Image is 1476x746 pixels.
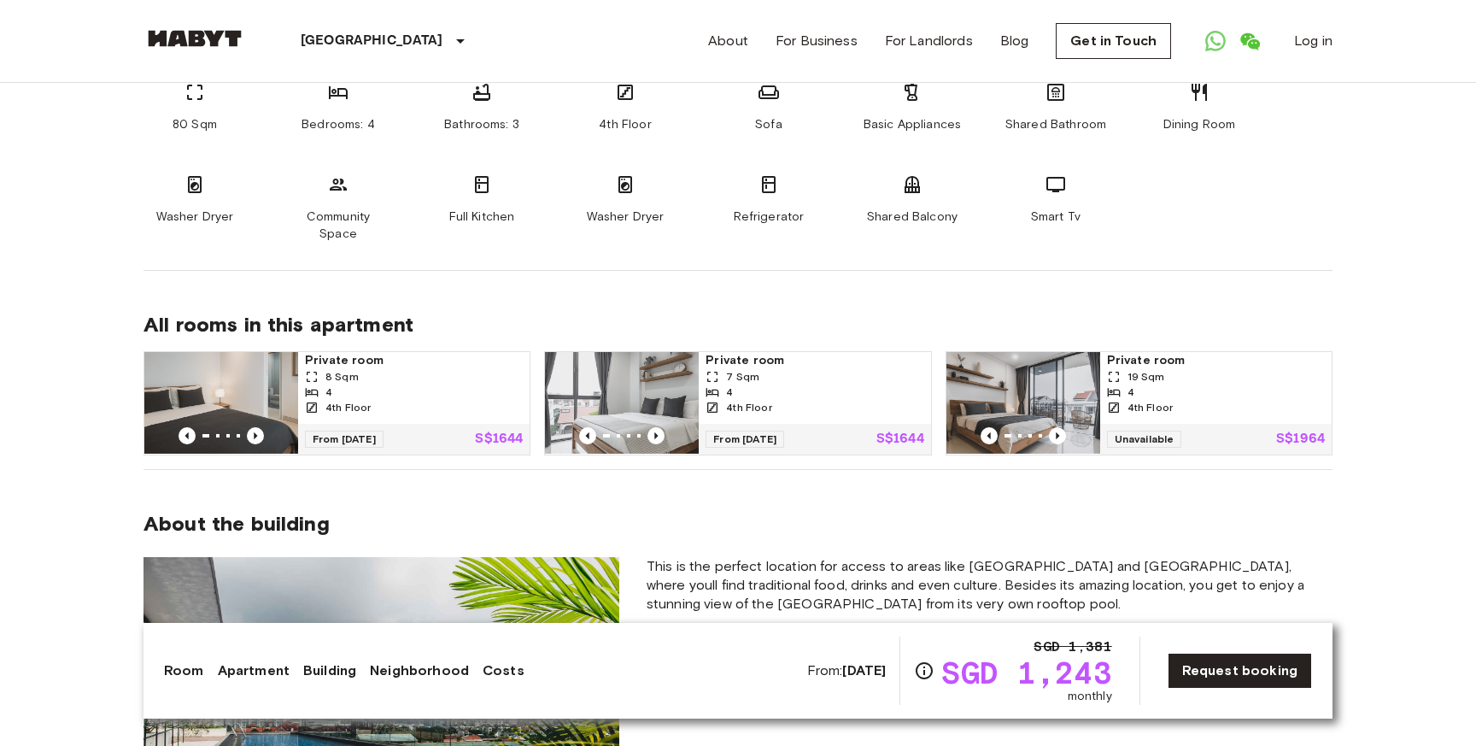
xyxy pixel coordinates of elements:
[941,657,1111,688] span: SGD 1,243
[1127,369,1165,385] span: 19 Sqm
[475,432,523,446] p: S$1644
[1127,385,1134,400] span: 4
[1163,116,1236,133] span: Dining Room
[164,661,204,681] a: Room
[143,511,330,537] span: About the building
[545,352,699,455] img: Marketing picture of unit SG-01-029-005-02
[1056,23,1171,59] a: Get in Touch
[1068,688,1112,705] span: monthly
[706,431,784,448] span: From [DATE]
[287,209,389,243] span: Community Space
[807,661,887,680] span: From:
[325,369,359,385] span: 8 Sqm
[599,116,651,133] span: 4th Floor
[303,661,356,681] a: Building
[173,116,217,133] span: 80 Sqm
[587,209,665,226] span: Washer Dryer
[1168,653,1312,689] a: Request booking
[579,427,596,444] button: Previous image
[885,31,973,51] a: For Landlords
[1276,432,1325,446] p: S$1964
[1294,31,1332,51] a: Log in
[1034,637,1111,657] span: SGD 1,381
[1000,31,1029,51] a: Blog
[305,352,523,369] span: Private room
[1127,400,1173,415] span: 4th Floor
[1198,24,1233,58] a: Open WhatsApp
[1005,116,1106,133] span: Shared Bathroom
[867,209,958,226] span: Shared Balcony
[302,116,375,133] span: Bedrooms: 4
[842,662,886,678] b: [DATE]
[544,351,931,455] a: Marketing picture of unit SG-01-029-005-02Previous imagePrevious imagePrivate room7 Sqm44th Floor...
[483,661,524,681] a: Costs
[449,209,515,226] span: Full Kitchen
[370,661,469,681] a: Neighborhood
[726,400,771,415] span: 4th Floor
[325,385,332,400] span: 4
[1233,24,1267,58] a: Open WeChat
[143,312,1332,338] span: All rooms in this apartment
[179,427,196,444] button: Previous image
[305,431,384,448] span: From [DATE]
[876,432,924,446] p: S$1644
[301,31,443,51] p: [GEOGRAPHIC_DATA]
[444,116,519,133] span: Bathrooms: 3
[708,31,748,51] a: About
[143,30,246,47] img: Habyt
[218,661,290,681] a: Apartment
[981,427,998,444] button: Previous image
[914,661,934,681] svg: Check cost overview for full price breakdown. Please note that discounts apply to new joiners onl...
[1049,427,1066,444] button: Previous image
[755,116,782,133] span: Sofa
[1107,431,1182,448] span: Unavailable
[1107,352,1325,369] span: Private room
[706,352,923,369] span: Private room
[726,369,759,385] span: 7 Sqm
[143,351,530,455] a: Marketing picture of unit SG-01-029-005-03Previous imagePrevious imagePrivate room8 Sqm44th Floor...
[325,400,371,415] span: 4th Floor
[1031,209,1081,226] span: Smart Tv
[156,209,234,226] span: Washer Dryer
[647,557,1332,614] span: This is the perfect location for access to areas like [GEOGRAPHIC_DATA] and [GEOGRAPHIC_DATA], wh...
[647,427,665,444] button: Previous image
[946,351,1332,455] a: Marketing picture of unit SG-01-029-005-01Previous imagePrevious imagePrivate room19 Sqm44th Floo...
[726,385,733,400] span: 4
[247,427,264,444] button: Previous image
[776,31,858,51] a: For Business
[734,209,805,226] span: Refrigerator
[144,352,298,455] img: Marketing picture of unit SG-01-029-005-03
[864,116,961,133] span: Basic Appliances
[946,352,1100,455] img: Marketing picture of unit SG-01-029-005-01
